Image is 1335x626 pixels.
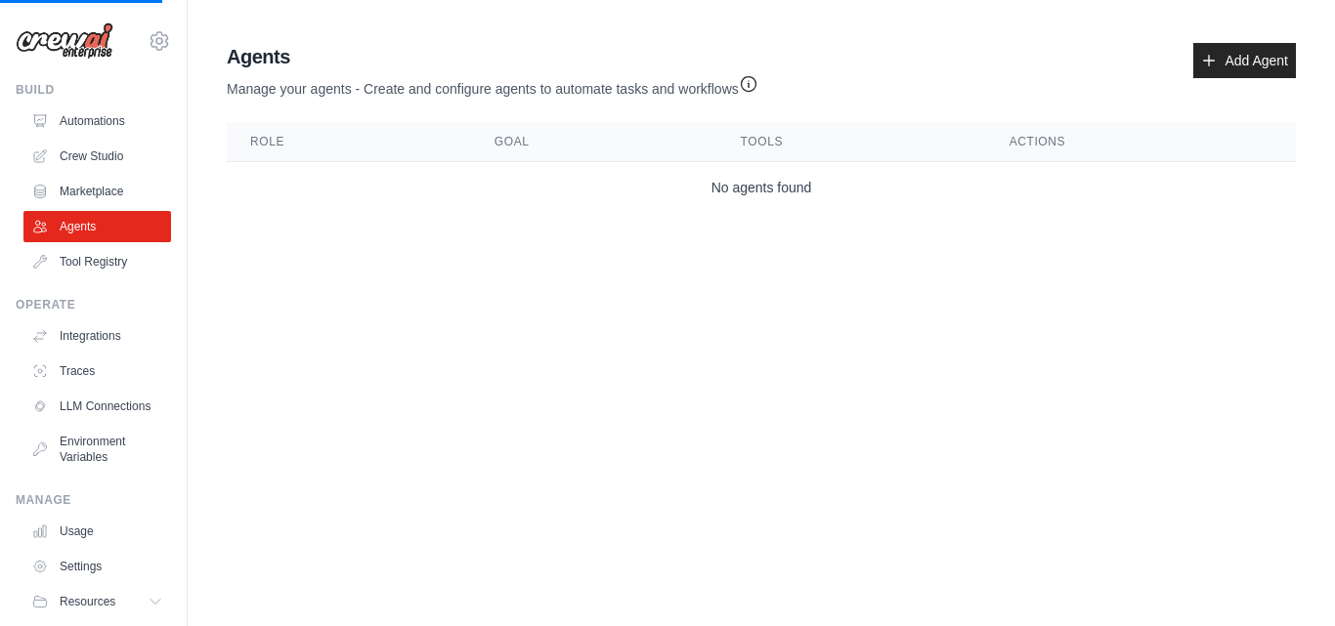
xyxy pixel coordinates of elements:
a: LLM Connections [23,391,171,422]
a: Usage [23,516,171,547]
a: Automations [23,105,171,137]
a: Settings [23,551,171,582]
h2: Agents [227,43,758,70]
td: No agents found [227,162,1296,214]
div: Build [16,82,171,98]
a: Tool Registry [23,246,171,277]
span: Resources [60,594,115,609]
a: Agents [23,211,171,242]
th: Tools [717,122,986,162]
div: Operate [16,297,171,313]
button: Resources [23,586,171,617]
th: Goal [471,122,717,162]
th: Role [227,122,471,162]
a: Crew Studio [23,141,171,172]
a: Traces [23,355,171,387]
img: Logo [16,22,113,60]
a: Integrations [23,320,171,352]
a: Environment Variables [23,426,171,473]
a: Add Agent [1193,43,1296,78]
p: Manage your agents - Create and configure agents to automate tasks and workflows [227,70,758,99]
th: Actions [986,122,1296,162]
div: Manage [16,492,171,508]
a: Marketplace [23,176,171,207]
